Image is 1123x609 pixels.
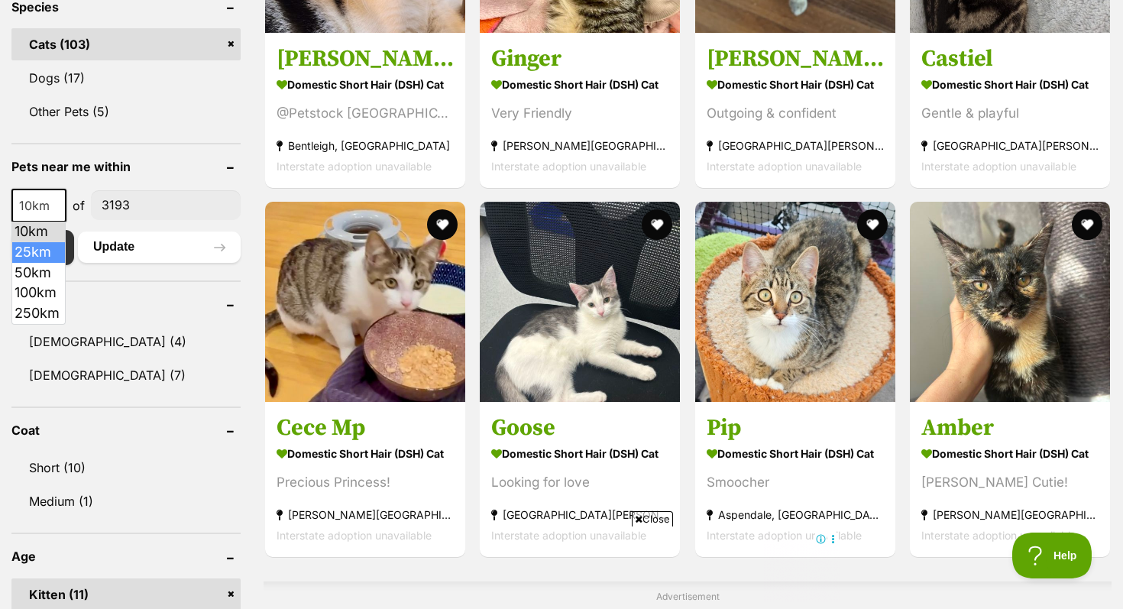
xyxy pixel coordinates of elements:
[11,452,241,484] a: Short (10)
[707,73,884,95] strong: Domestic Short Hair (DSH) Cat
[921,134,1099,155] strong: [GEOGRAPHIC_DATA][PERSON_NAME][GEOGRAPHIC_DATA]
[491,413,668,442] h3: Goose
[277,159,432,172] span: Interstate adoption unavailable
[13,195,65,216] span: 10km
[12,242,65,263] li: 25km
[695,202,895,402] img: Pip - Domestic Short Hair (DSH) Cat
[921,73,1099,95] strong: Domestic Short Hair (DSH) Cat
[12,222,65,242] li: 10km
[277,44,454,73] h3: [PERSON_NAME]
[707,44,884,73] h3: [PERSON_NAME]
[921,529,1076,542] span: Interstate adoption unavailable
[707,442,884,465] strong: Domestic Short Hair (DSH) Cat
[12,303,65,324] li: 250km
[480,202,680,402] img: Goose - Domestic Short Hair (DSH) Cat
[921,504,1099,525] strong: [PERSON_NAME][GEOGRAPHIC_DATA]
[707,413,884,442] h3: Pip
[707,102,884,123] div: Outgoing & confident
[265,402,465,557] a: Cece Mp Domestic Short Hair (DSH) Cat Precious Princess! [PERSON_NAME][GEOGRAPHIC_DATA], [GEOGRAP...
[277,73,454,95] strong: Domestic Short Hair (DSH) Cat
[11,326,241,358] a: [DEMOGRAPHIC_DATA] (4)
[921,413,1099,442] h3: Amber
[480,32,680,187] a: Ginger Domestic Short Hair (DSH) Cat Very Friendly [PERSON_NAME][GEOGRAPHIC_DATA] Interstate adop...
[11,28,241,60] a: Cats (103)
[707,529,862,542] span: Interstate adoption unavailable
[78,232,241,262] button: Update
[857,209,888,240] button: favourite
[921,159,1076,172] span: Interstate adoption unavailable
[11,485,241,517] a: Medium (1)
[12,283,65,303] li: 100km
[277,504,454,525] strong: [PERSON_NAME][GEOGRAPHIC_DATA], [GEOGRAPHIC_DATA]
[632,511,673,526] span: Close
[1072,209,1102,240] button: favourite
[491,73,668,95] strong: Domestic Short Hair (DSH) Cat
[491,472,668,493] div: Looking for love
[277,102,454,123] div: @Petstock [GEOGRAPHIC_DATA]
[695,402,895,557] a: Pip Domestic Short Hair (DSH) Cat Smoocher Aspendale, [GEOGRAPHIC_DATA] Interstate adoption unava...
[283,533,840,601] iframe: Advertisement
[921,102,1099,123] div: Gentle & playful
[12,263,65,283] li: 50km
[265,32,465,187] a: [PERSON_NAME] Domestic Short Hair (DSH) Cat @Petstock [GEOGRAPHIC_DATA] Bentleigh, [GEOGRAPHIC_DA...
[265,202,465,402] img: Cece Mp - Domestic Short Hair (DSH) Cat
[921,442,1099,465] strong: Domestic Short Hair (DSH) Cat
[491,442,668,465] strong: Domestic Short Hair (DSH) Cat
[277,413,454,442] h3: Cece Mp
[277,472,454,493] div: Precious Princess!
[11,160,241,173] header: Pets near me within
[910,32,1110,187] a: Castiel Domestic Short Hair (DSH) Cat Gentle & playful [GEOGRAPHIC_DATA][PERSON_NAME][GEOGRAPHIC_...
[1012,533,1092,578] iframe: Help Scout Beacon - Open
[491,44,668,73] h3: Ginger
[921,472,1099,493] div: [PERSON_NAME] Cutie!
[11,423,241,437] header: Coat
[910,402,1110,557] a: Amber Domestic Short Hair (DSH) Cat [PERSON_NAME] Cutie! [PERSON_NAME][GEOGRAPHIC_DATA] Interstat...
[11,96,241,128] a: Other Pets (5)
[11,297,241,311] header: Gender
[707,504,884,525] strong: Aspendale, [GEOGRAPHIC_DATA]
[707,472,884,493] div: Smoocher
[491,504,668,525] strong: [GEOGRAPHIC_DATA][PERSON_NAME][GEOGRAPHIC_DATA]
[11,62,241,94] a: Dogs (17)
[427,209,458,240] button: favourite
[11,359,241,391] a: [DEMOGRAPHIC_DATA] (7)
[707,159,862,172] span: Interstate adoption unavailable
[73,196,85,215] span: of
[642,209,673,240] button: favourite
[921,44,1099,73] h3: Castiel
[11,189,66,222] span: 10km
[11,549,241,563] header: Age
[277,134,454,155] strong: Bentleigh, [GEOGRAPHIC_DATA]
[480,402,680,557] a: Goose Domestic Short Hair (DSH) Cat Looking for love [GEOGRAPHIC_DATA][PERSON_NAME][GEOGRAPHIC_DA...
[491,159,646,172] span: Interstate adoption unavailable
[491,134,668,155] strong: [PERSON_NAME][GEOGRAPHIC_DATA]
[910,202,1110,402] img: Amber - Domestic Short Hair (DSH) Cat
[491,102,668,123] div: Very Friendly
[695,32,895,187] a: [PERSON_NAME] Domestic Short Hair (DSH) Cat Outgoing & confident [GEOGRAPHIC_DATA][PERSON_NAME][G...
[707,134,884,155] strong: [GEOGRAPHIC_DATA][PERSON_NAME][GEOGRAPHIC_DATA]
[277,529,432,542] span: Interstate adoption unavailable
[91,190,241,219] input: postcode
[277,442,454,465] strong: Domestic Short Hair (DSH) Cat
